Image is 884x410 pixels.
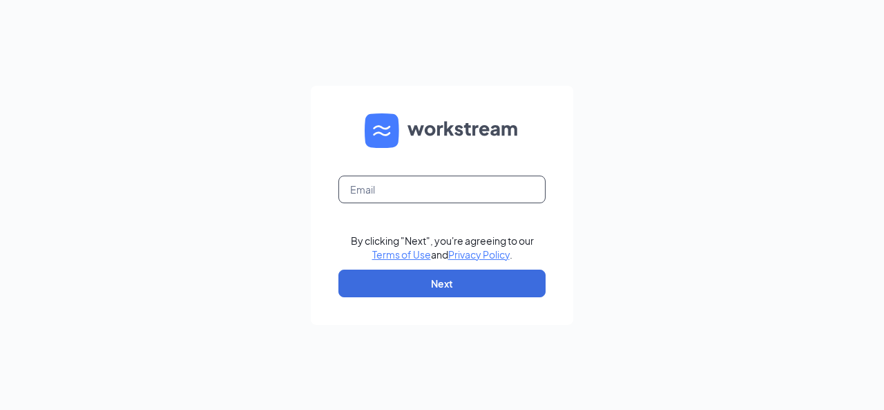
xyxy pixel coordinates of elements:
[372,248,431,261] a: Terms of Use
[338,176,546,203] input: Email
[365,113,519,148] img: WS logo and Workstream text
[338,270,546,297] button: Next
[351,234,534,261] div: By clicking "Next", you're agreeing to our and .
[448,248,510,261] a: Privacy Policy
